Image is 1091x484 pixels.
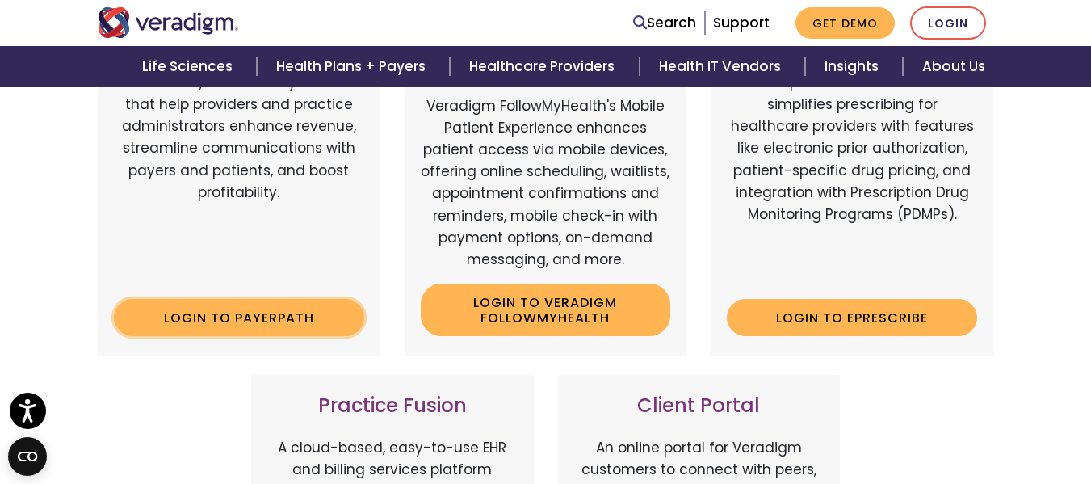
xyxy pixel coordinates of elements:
[450,46,639,87] a: Healthcare Providers
[123,46,257,87] a: Life Sciences
[257,46,450,87] a: Health Plans + Payers
[8,437,47,476] button: Open CMP widget
[267,394,518,418] h3: Practice Fusion
[633,12,696,34] a: Search
[421,95,671,271] p: Veradigm FollowMyHealth's Mobile Patient Experience enhances patient access via mobile devices, o...
[805,46,903,87] a: Insights
[114,299,364,336] a: Login to Payerpath
[574,394,825,418] h3: Client Portal
[98,7,239,38] img: Veradigm logo
[713,13,770,32] a: Support
[640,46,805,87] a: Health IT Vendors
[421,284,671,336] a: Login to Veradigm FollowMyHealth
[727,299,977,336] a: Login to ePrescribe
[795,7,895,39] a: Get Demo
[114,72,364,286] p: Web-based, user-friendly solutions that help providers and practice administrators enhance revenu...
[910,6,986,40] a: Login
[903,46,1005,87] a: About Us
[727,72,977,286] p: A comprehensive solution that simplifies prescribing for healthcare providers with features like ...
